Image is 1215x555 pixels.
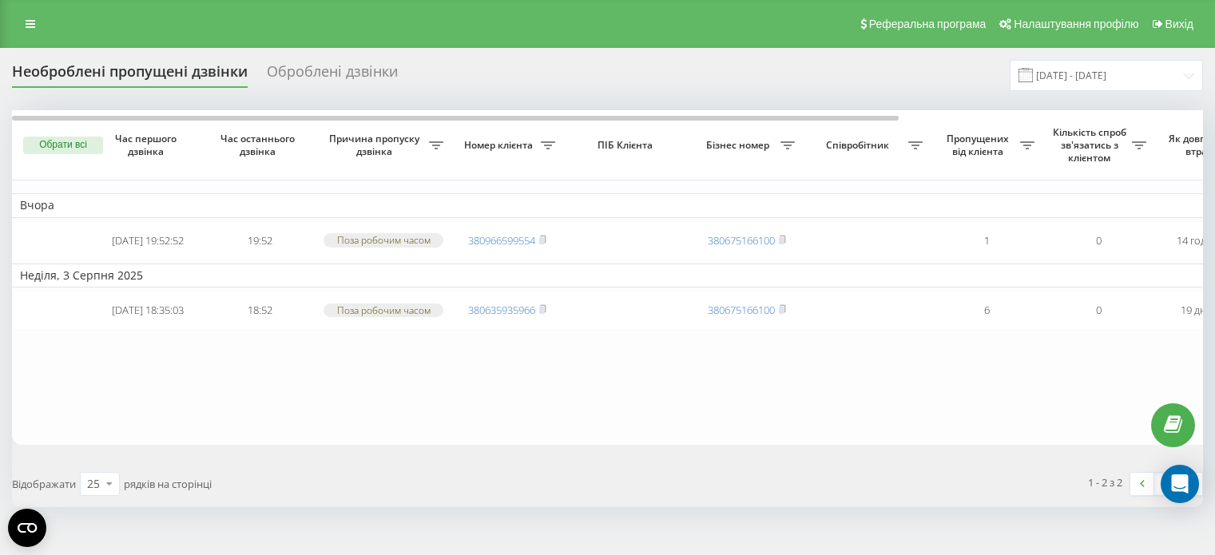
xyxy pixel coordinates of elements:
[324,303,443,317] div: Поза робочим часом
[1042,291,1154,330] td: 0
[459,139,541,152] span: Номер клієнта
[811,139,908,152] span: Співробітник
[8,509,46,547] button: Open CMP widget
[931,291,1042,330] td: 6
[105,133,191,157] span: Час першого дзвінка
[869,18,987,30] span: Реферальна програма
[1154,473,1178,495] a: 1
[124,477,212,491] span: рядків на сторінці
[267,63,398,88] div: Оброблені дзвінки
[204,221,316,260] td: 19:52
[92,291,204,330] td: [DATE] 18:35:03
[1088,474,1122,490] div: 1 - 2 з 2
[468,303,535,317] a: 380635935966
[23,137,103,154] button: Обрати всі
[468,233,535,248] a: 380966599554
[931,221,1042,260] td: 1
[87,476,100,492] div: 25
[699,139,780,152] span: Бізнес номер
[1161,465,1199,503] div: Open Intercom Messenger
[708,303,775,317] a: 380675166100
[1014,18,1138,30] span: Налаштування профілю
[939,133,1020,157] span: Пропущених від клієнта
[216,133,303,157] span: Час останнього дзвінка
[1042,221,1154,260] td: 0
[1050,126,1132,164] span: Кількість спроб зв'язатись з клієнтом
[324,133,429,157] span: Причина пропуску дзвінка
[708,233,775,248] a: 380675166100
[12,63,248,88] div: Необроблені пропущені дзвінки
[324,233,443,247] div: Поза робочим часом
[12,477,76,491] span: Відображати
[577,139,677,152] span: ПІБ Клієнта
[1165,18,1193,30] span: Вихід
[92,221,204,260] td: [DATE] 19:52:52
[204,291,316,330] td: 18:52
